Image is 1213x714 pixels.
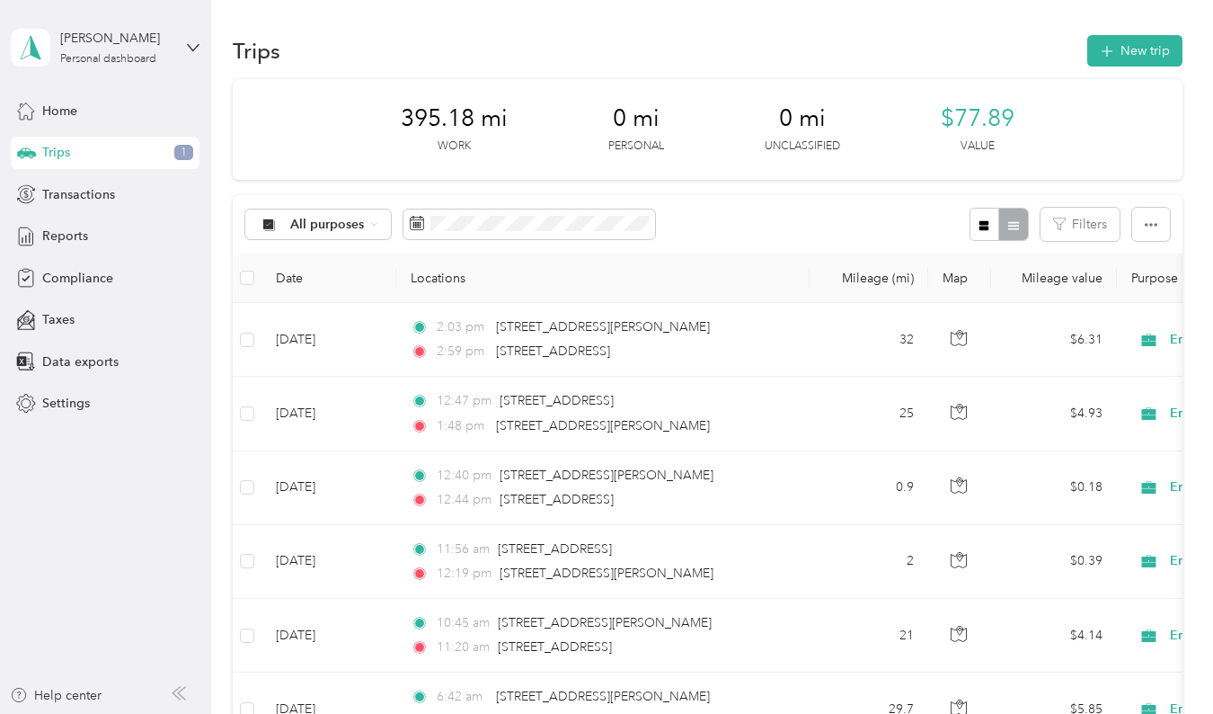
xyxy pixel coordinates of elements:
[261,599,396,673] td: [DATE]
[60,29,173,48] div: [PERSON_NAME]
[496,344,610,359] span: [STREET_ADDRESS]
[42,269,113,288] span: Compliance
[261,451,396,525] td: [DATE]
[810,525,928,599] td: 2
[1087,35,1182,67] button: New trip
[1112,613,1213,714] iframe: Everlance-gr Chat Button Frame
[233,41,280,60] h1: Trips
[941,104,1014,133] span: $77.89
[401,104,508,133] span: 395.18 mi
[437,687,488,707] span: 6:42 am
[60,54,156,65] div: Personal dashboard
[437,391,491,411] span: 12:47 pm
[42,310,75,329] span: Taxes
[810,451,928,525] td: 0.9
[608,138,664,155] p: Personal
[396,254,810,303] th: Locations
[261,303,396,377] td: [DATE]
[261,377,396,451] td: [DATE]
[290,219,365,231] span: All purposes
[991,303,1117,377] td: $6.31
[810,599,928,673] td: 21
[10,686,102,705] button: Help center
[765,138,840,155] p: Unclassified
[437,564,491,584] span: 12:19 pm
[437,638,490,657] span: 11:20 am
[1040,208,1120,241] button: Filters
[42,185,115,204] span: Transactions
[174,145,193,161] span: 1
[928,254,991,303] th: Map
[437,416,488,436] span: 1:48 pm
[779,104,826,133] span: 0 mi
[810,254,928,303] th: Mileage (mi)
[810,377,928,451] td: 25
[437,317,488,337] span: 2:03 pm
[42,102,77,120] span: Home
[496,418,710,433] span: [STREET_ADDRESS][PERSON_NAME]
[42,353,119,371] span: Data exports
[991,451,1117,525] td: $0.18
[437,613,490,633] span: 10:45 am
[991,599,1117,673] td: $4.14
[261,525,396,599] td: [DATE]
[991,254,1117,303] th: Mileage value
[42,394,90,413] span: Settings
[438,138,471,155] p: Work
[498,639,612,655] span: [STREET_ADDRESS]
[496,689,710,704] span: [STREET_ADDRESS][PERSON_NAME]
[810,303,928,377] td: 32
[42,143,70,162] span: Trips
[500,566,713,581] span: [STREET_ADDRESS][PERSON_NAME]
[498,615,712,630] span: [STREET_ADDRESS][PERSON_NAME]
[437,540,490,559] span: 11:56 am
[261,254,396,303] th: Date
[500,393,614,408] span: [STREET_ADDRESS]
[500,492,614,507] span: [STREET_ADDRESS]
[498,541,612,557] span: [STREET_ADDRESS]
[500,468,713,483] span: [STREET_ADDRESS][PERSON_NAME]
[496,319,710,335] span: [STREET_ADDRESS][PERSON_NAME]
[437,342,488,361] span: 2:59 pm
[961,138,995,155] p: Value
[437,466,491,486] span: 12:40 pm
[991,525,1117,599] td: $0.39
[42,227,88,245] span: Reports
[613,104,660,133] span: 0 mi
[991,377,1117,451] td: $4.93
[437,490,491,510] span: 12:44 pm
